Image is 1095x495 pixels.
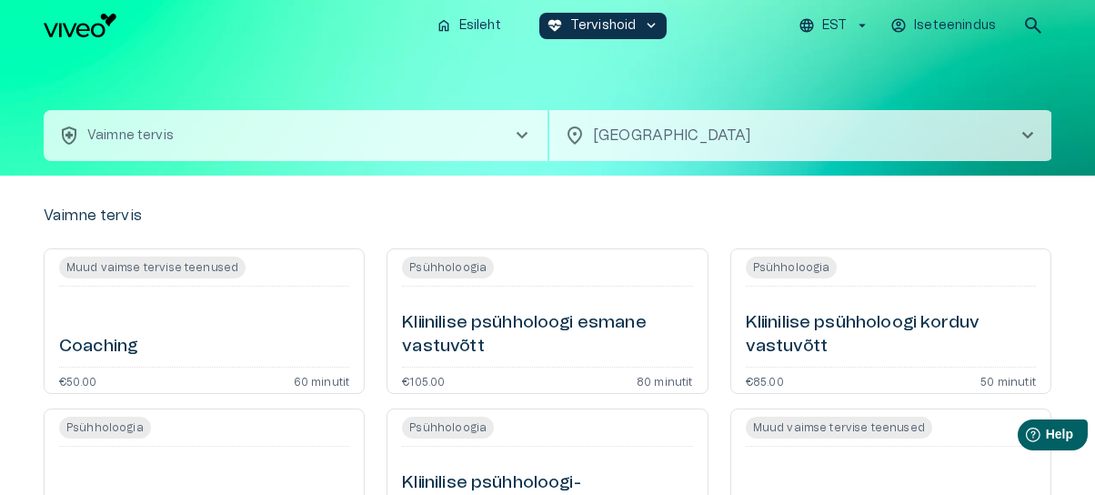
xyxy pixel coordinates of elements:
a: Navigate to homepage [44,14,421,37]
button: Iseteenindus [888,13,1000,39]
h6: Coaching [59,335,138,359]
a: Open service booking details [387,248,708,394]
span: keyboard_arrow_down [643,17,659,34]
span: Psühholoogia [59,419,151,436]
button: open search modal [1015,7,1051,44]
iframe: Help widget launcher [953,412,1095,463]
p: €85.00 [746,375,784,386]
span: Muud vaimse tervise teenused [59,259,246,276]
p: EST [822,16,847,35]
p: 80 minutit [637,375,693,386]
a: Open service booking details [44,248,365,394]
span: chevron_right [1017,125,1039,146]
a: Open service booking details [730,248,1051,394]
span: chevron_right [511,125,533,146]
span: Psühholoogia [402,259,494,276]
h6: Kliinilise psühholoogi korduv vastuvõtt [746,311,1036,359]
span: ecg_heart [547,17,563,34]
h6: Kliinilise psühholoogi esmane vastuvõtt [402,311,692,359]
span: Psühholoogia [746,259,838,276]
p: €105.00 [402,375,445,386]
button: ecg_heartTervishoidkeyboard_arrow_down [539,13,668,39]
p: Tervishoid [570,16,637,35]
p: 50 minutit [980,375,1036,386]
span: home [436,17,452,34]
span: search [1022,15,1044,36]
button: health_and_safetyVaimne tervischevron_right [44,110,547,161]
p: Iseteenindus [914,16,996,35]
span: location_on [564,125,586,146]
p: Vaimne tervis [44,205,142,227]
p: €50.00 [59,375,96,386]
span: Muud vaimse tervise teenused [746,419,932,436]
button: homeEsileht [428,13,510,39]
img: Viveo logo [44,14,116,37]
button: EST [796,13,873,39]
p: Esileht [459,16,501,35]
span: Psühholoogia [402,419,494,436]
span: health_and_safety [58,125,80,146]
p: 60 minutit [294,375,350,386]
p: [GEOGRAPHIC_DATA] [593,125,988,146]
p: Vaimne tervis [87,126,174,146]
